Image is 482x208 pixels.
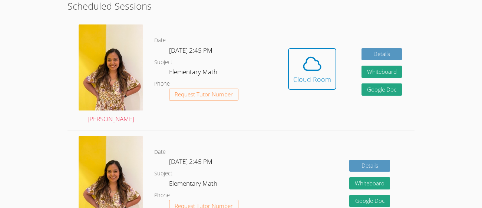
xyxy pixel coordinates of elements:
[154,58,172,67] dt: Subject
[79,24,143,125] a: [PERSON_NAME]
[293,74,331,85] div: Cloud Room
[288,48,336,90] button: Cloud Room
[349,160,390,172] a: Details
[349,177,390,189] button: Whiteboard
[361,83,402,96] a: Google Doc
[361,48,402,60] a: Details
[169,178,219,191] dd: Elementary Math
[175,92,233,97] span: Request Tutor Number
[361,66,402,78] button: Whiteboard
[169,89,238,101] button: Request Tutor Number
[154,191,170,200] dt: Phone
[349,195,390,207] a: Google Doc
[169,157,212,166] span: [DATE] 2:45 PM
[79,24,143,110] img: avatar.png
[154,36,166,45] dt: Date
[154,148,166,157] dt: Date
[169,46,212,55] span: [DATE] 2:45 PM
[154,79,170,89] dt: Phone
[169,67,219,79] dd: Elementary Math
[154,169,172,178] dt: Subject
